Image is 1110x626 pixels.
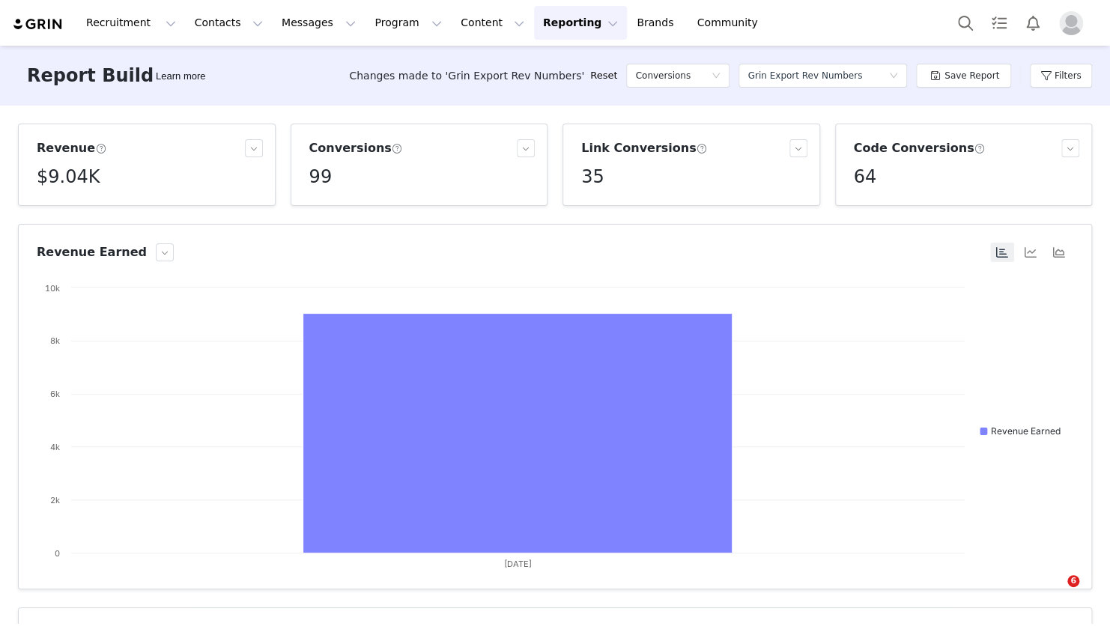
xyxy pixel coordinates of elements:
[1059,11,1083,35] img: placeholder-profile.jpg
[55,548,60,559] text: 0
[1067,575,1079,587] span: 6
[635,64,691,87] h5: Conversions
[983,6,1016,40] a: Tasks
[854,139,986,157] h3: Code Conversions
[186,6,272,40] button: Contacts
[628,6,687,40] a: Brands
[452,6,533,40] button: Content
[309,163,333,190] h5: 99
[12,17,64,31] img: grin logo
[309,139,403,157] h3: Conversions
[581,139,708,157] h3: Link Conversions
[688,6,774,40] a: Community
[991,425,1061,437] text: Revenue Earned
[949,6,982,40] button: Search
[581,163,604,190] h5: 35
[504,559,532,569] text: [DATE]
[45,283,60,294] text: 10k
[534,6,627,40] button: Reporting
[50,335,60,346] text: 8k
[916,64,1011,88] button: Save Report
[349,68,584,84] span: Changes made to 'Grin Export Rev Numbers'
[1030,64,1092,88] button: Filters
[50,389,60,399] text: 6k
[747,64,862,87] div: Grin Export Rev Numbers
[273,6,365,40] button: Messages
[366,6,451,40] button: Program
[153,69,208,84] div: Tooltip anchor
[1037,575,1073,611] iframe: Intercom live chat
[77,6,185,40] button: Recruitment
[50,442,60,452] text: 4k
[50,495,60,505] text: 2k
[37,243,147,261] h3: Revenue Earned
[889,71,898,82] i: icon: down
[590,68,617,83] a: Reset
[712,71,721,82] i: icon: down
[1050,11,1098,35] button: Profile
[1016,6,1049,40] button: Notifications
[27,62,175,89] h3: Report Builder
[854,163,877,190] h5: 64
[37,139,106,157] h3: Revenue
[37,163,100,190] h5: $9.04K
